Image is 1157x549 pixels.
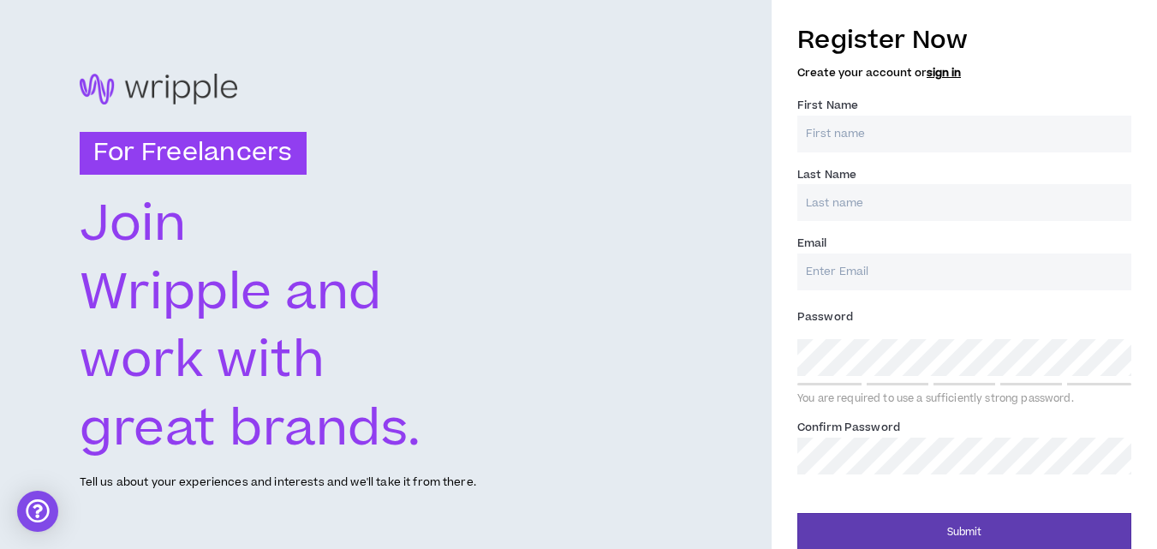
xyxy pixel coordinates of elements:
[17,491,58,532] div: Open Intercom Messenger
[80,325,327,397] text: work with
[797,392,1131,406] div: You are required to use a sufficiently strong password.
[797,230,827,257] label: Email
[797,116,1131,152] input: First name
[80,474,476,491] p: Tell us about your experiences and interests and we'll take it from there.
[80,394,421,465] text: great brands.
[797,254,1131,290] input: Enter Email
[927,65,961,81] a: sign in
[797,67,1131,79] h5: Create your account or
[797,22,1131,58] h3: Register Now
[797,414,900,441] label: Confirm Password
[80,132,307,175] h3: For Freelancers
[797,161,856,188] label: Last Name
[797,92,858,119] label: First Name
[797,309,853,325] span: Password
[797,184,1131,221] input: Last name
[80,258,382,329] text: Wripple and
[80,189,186,260] text: Join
